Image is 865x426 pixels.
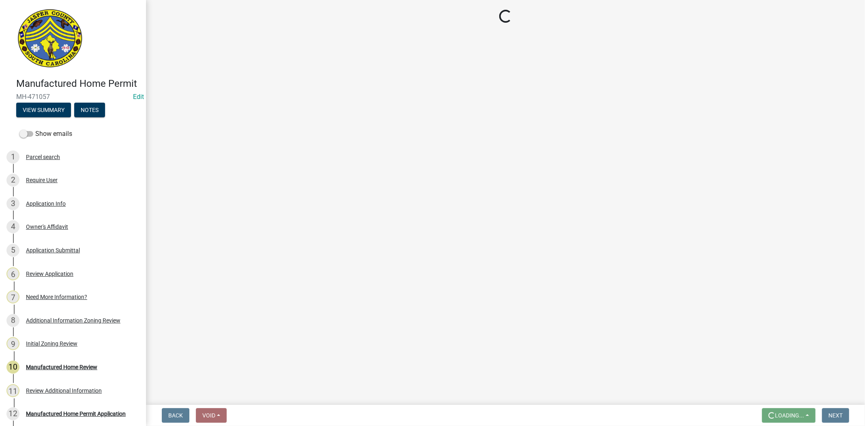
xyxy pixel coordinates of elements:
[26,364,97,370] div: Manufactured Home Review
[74,103,105,117] button: Notes
[26,247,80,253] div: Application Submittal
[26,177,58,183] div: Require User
[6,337,19,350] div: 9
[26,318,120,323] div: Additional Information Zoning Review
[16,93,130,101] span: MH-471057
[133,93,144,101] wm-modal-confirm: Edit Application Number
[168,412,183,419] span: Back
[6,407,19,420] div: 12
[6,290,19,303] div: 7
[6,314,19,327] div: 8
[16,103,71,117] button: View Summary
[762,408,816,423] button: Loading...
[16,107,71,114] wm-modal-confirm: Summary
[26,224,68,230] div: Owner's Affidavit
[6,197,19,210] div: 3
[26,411,126,417] div: Manufactured Home Permit Application
[6,244,19,257] div: 5
[16,78,140,90] h4: Manufactured Home Permit
[202,412,215,419] span: Void
[829,412,843,419] span: Next
[26,201,66,207] div: Application Info
[6,151,19,164] div: 1
[26,294,87,300] div: Need More Information?
[6,267,19,280] div: 6
[26,154,60,160] div: Parcel search
[26,341,77,346] div: Initial Zoning Review
[16,9,84,69] img: Jasper County, South Carolina
[19,129,72,139] label: Show emails
[133,93,144,101] a: Edit
[822,408,849,423] button: Next
[26,271,73,277] div: Review Application
[775,412,804,419] span: Loading...
[196,408,227,423] button: Void
[26,388,102,394] div: Review Additional Information
[162,408,189,423] button: Back
[6,384,19,397] div: 11
[6,361,19,374] div: 10
[74,107,105,114] wm-modal-confirm: Notes
[6,220,19,233] div: 4
[6,174,19,187] div: 2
